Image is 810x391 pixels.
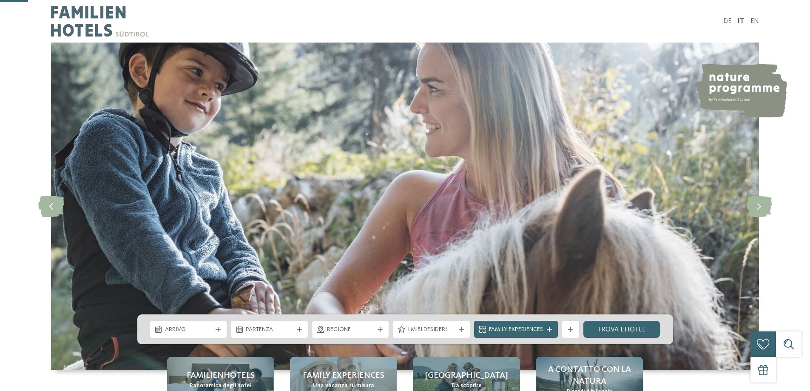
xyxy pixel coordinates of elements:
[313,382,374,390] span: Una vacanza su misura
[327,325,374,334] span: Regione
[489,325,543,334] span: Family Experiences
[190,382,252,390] span: Panoramica degli hotel
[738,18,744,25] a: IT
[583,321,660,338] a: trova l’hotel
[408,325,455,334] span: I miei desideri
[544,364,634,388] span: A contatto con la natura
[165,325,212,334] span: Arrivo
[51,43,759,370] img: Family hotel Alto Adige: the happy family places!
[452,382,482,390] span: Da scoprire
[425,370,508,382] span: [GEOGRAPHIC_DATA]
[303,370,384,382] span: Family experiences
[723,18,731,25] a: DE
[187,370,255,382] span: Familienhotels
[693,64,787,117] img: nature programme by Familienhotels Südtirol
[750,18,759,25] a: EN
[246,325,293,334] span: Partenza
